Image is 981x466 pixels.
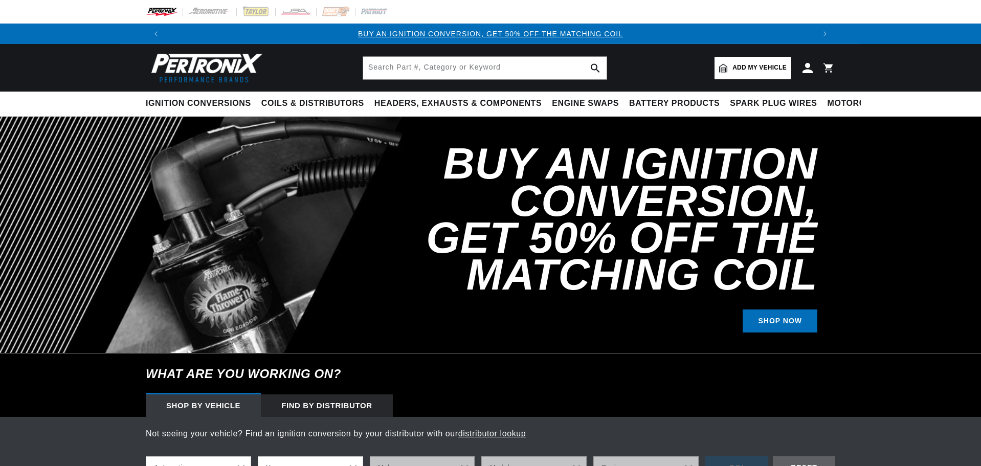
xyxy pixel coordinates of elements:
p: Not seeing your vehicle? Find an ignition conversion by your distributor with our [146,427,835,440]
h6: What are you working on? [120,353,861,394]
summary: Headers, Exhausts & Components [369,92,547,116]
summary: Spark Plug Wires [725,92,822,116]
div: Shop by vehicle [146,394,261,417]
img: Pertronix [146,50,263,85]
div: 1 of 3 [166,28,815,39]
h2: Buy an Ignition Conversion, Get 50% off the Matching Coil [380,145,817,293]
a: distributor lookup [458,429,526,438]
span: Battery Products [629,98,720,109]
a: BUY AN IGNITION CONVERSION, GET 50% OFF THE MATCHING COIL [358,30,623,38]
summary: Coils & Distributors [256,92,369,116]
div: Find by Distributor [261,394,393,417]
input: Search Part #, Category or Keyword [363,57,607,79]
a: SHOP NOW [743,309,817,332]
summary: Ignition Conversions [146,92,256,116]
button: Translation missing: en.sections.announcements.next_announcement [815,24,835,44]
summary: Motorcycle [822,92,894,116]
slideshow-component: Translation missing: en.sections.announcements.announcement_bar [120,24,861,44]
span: Spark Plug Wires [730,98,817,109]
span: Coils & Distributors [261,98,364,109]
span: Headers, Exhausts & Components [374,98,542,109]
a: Add my vehicle [715,57,791,79]
summary: Battery Products [624,92,725,116]
summary: Engine Swaps [547,92,624,116]
span: Engine Swaps [552,98,619,109]
button: Translation missing: en.sections.announcements.previous_announcement [146,24,166,44]
span: Add my vehicle [732,63,787,73]
button: search button [584,57,607,79]
span: Ignition Conversions [146,98,251,109]
div: Announcement [166,28,815,39]
span: Motorcycle [828,98,888,109]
